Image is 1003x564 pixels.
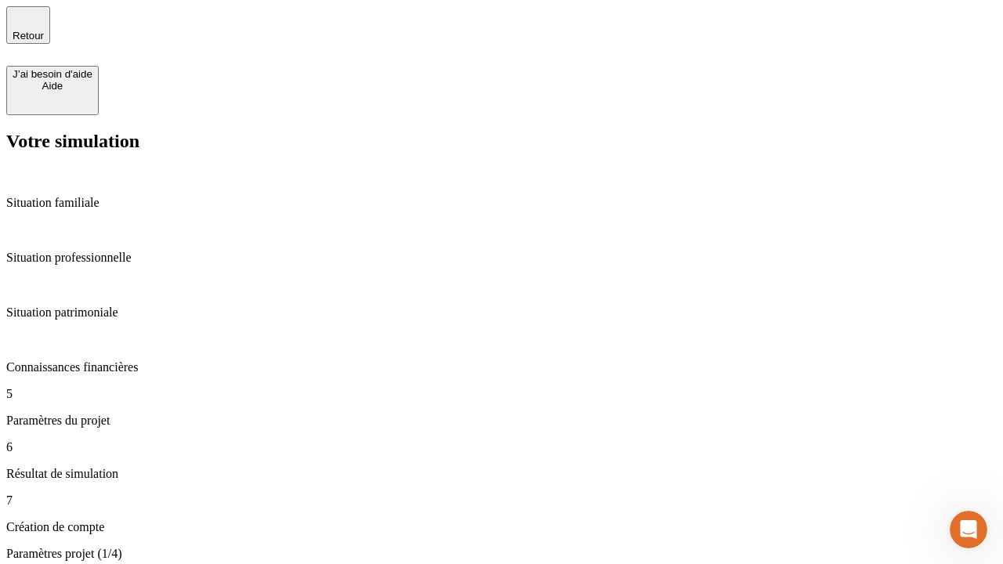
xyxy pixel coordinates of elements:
p: Résultat de simulation [6,467,997,481]
span: Retour [13,30,44,42]
p: 7 [6,493,997,508]
p: Situation patrimoniale [6,305,997,320]
p: 5 [6,387,997,401]
div: J’ai besoin d'aide [13,68,92,80]
p: Création de compte [6,520,997,534]
iframe: Intercom live chat [950,511,987,548]
p: 6 [6,440,997,454]
h2: Votre simulation [6,131,997,152]
button: Retour [6,6,50,44]
div: Aide [13,80,92,92]
button: J’ai besoin d'aideAide [6,66,99,115]
p: Situation familiale [6,196,997,210]
p: Paramètres du projet [6,414,997,428]
p: Paramètres projet (1/4) [6,547,997,561]
p: Connaissances financières [6,360,997,374]
p: Situation professionnelle [6,251,997,265]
